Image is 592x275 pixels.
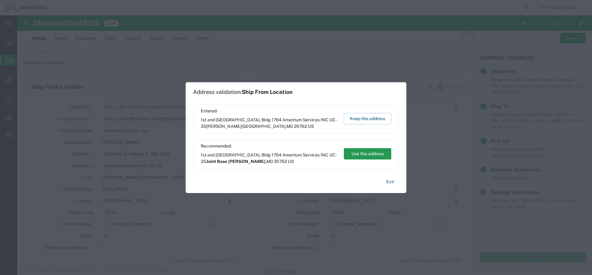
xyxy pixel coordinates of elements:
span: Joint Base [PERSON_NAME] [206,159,265,164]
span: MD [286,124,293,129]
button: Use this address [344,148,391,160]
span: [PERSON_NAME][GEOGRAPHIC_DATA] [206,124,286,129]
span: US [288,159,294,164]
h1: Address validation: [193,89,293,95]
button: Keep this address [344,113,391,124]
span: Recommended: [201,143,338,149]
span: 20762 [274,159,287,164]
span: 20762 [294,124,307,129]
span: 1st and [GEOGRAPHIC_DATA], Bldg 1794 Amentum Services INC UC-35 , [201,117,338,130]
button: Exit [381,176,399,187]
span: Entered: [201,108,338,114]
span: 1st and [GEOGRAPHIC_DATA], Bldg 1794 Amentum Services INC UC-35 , [201,152,338,165]
span: US [308,124,314,129]
span: MD [266,159,273,164]
span: Ship From Location [242,89,293,95]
